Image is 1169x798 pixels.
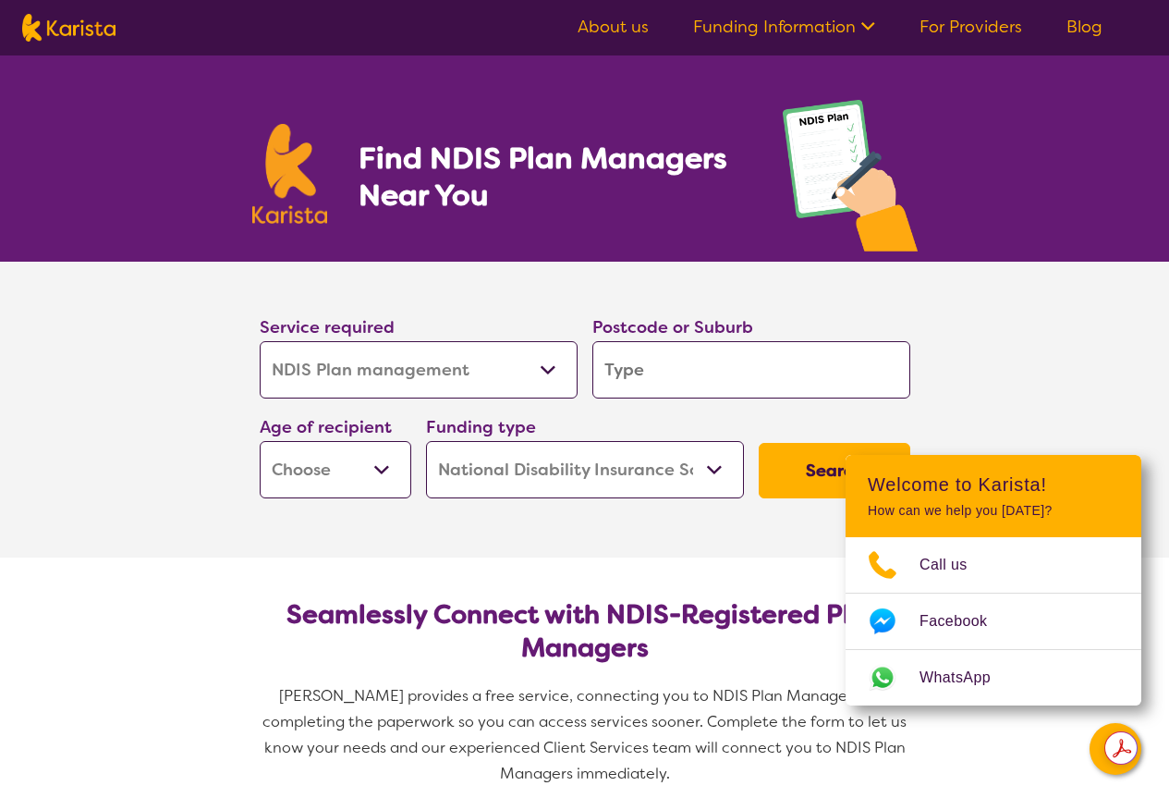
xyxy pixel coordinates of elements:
[868,503,1119,519] p: How can we help you [DATE]?
[919,608,1009,635] span: Facebook
[262,686,910,783] span: [PERSON_NAME] provides a free service, connecting you to NDIS Plan Managers and completing the pa...
[1066,16,1102,38] a: Blog
[260,316,395,338] label: Service required
[919,664,1013,692] span: WhatsApp
[578,16,649,38] a: About us
[846,650,1141,706] a: Web link opens in a new tab.
[846,455,1141,706] div: Channel Menu
[759,443,910,498] button: Search
[1090,723,1141,775] button: Channel Menu
[919,16,1022,38] a: For Providers
[783,100,918,262] img: plan-management
[693,16,875,38] a: Funding Information
[260,416,392,438] label: Age of recipient
[359,140,745,214] h1: Find NDIS Plan Managers Near You
[274,598,895,665] h2: Seamlessly Connect with NDIS-Registered Plan Managers
[592,316,753,338] label: Postcode or Suburb
[426,416,536,438] label: Funding type
[252,124,328,224] img: Karista logo
[846,537,1141,706] ul: Choose channel
[592,341,910,399] input: Type
[868,473,1119,496] h2: Welcome to Karista!
[22,14,116,42] img: Karista logo
[919,551,990,579] span: Call us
